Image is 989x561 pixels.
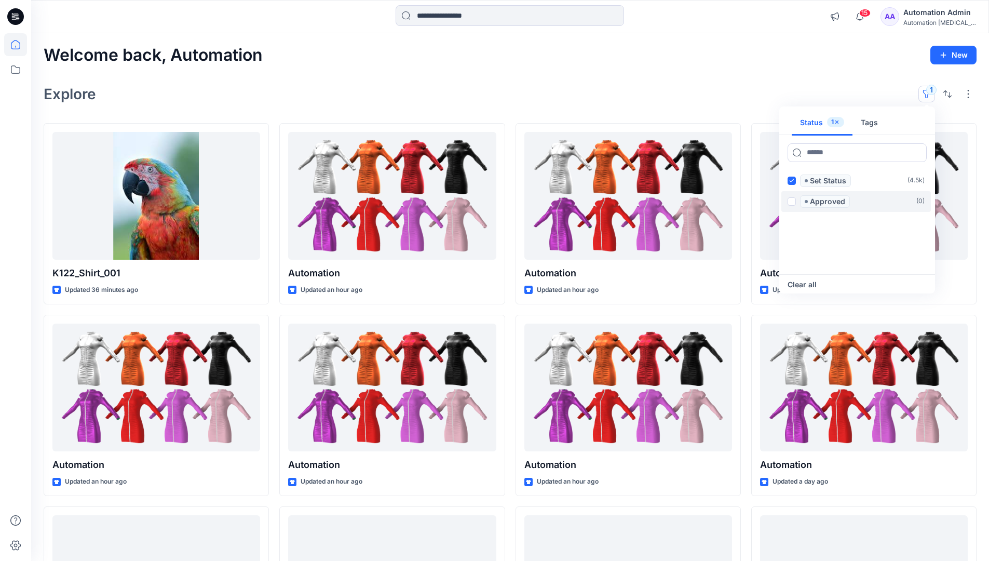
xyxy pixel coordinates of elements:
[52,266,260,280] p: K122_Shirt_001
[288,132,496,260] a: Automation
[524,324,732,452] a: Automation
[288,458,496,472] p: Automation
[903,6,976,19] div: Automation Admin
[880,7,899,26] div: AA
[760,458,968,472] p: Automation
[52,458,260,472] p: Automation
[903,19,976,26] div: Automation [MEDICAL_DATA]...
[760,266,968,280] p: Automation
[524,132,732,260] a: Automation
[773,476,828,487] p: Updated a day ago
[760,324,968,452] a: Automation
[831,117,834,128] p: 1
[44,46,263,65] h2: Welcome back, Automation
[907,175,925,186] p: ( 4.5k )
[65,476,127,487] p: Updated an hour ago
[301,476,362,487] p: Updated an hour ago
[930,46,977,64] button: New
[788,278,817,291] button: Clear all
[859,9,871,17] span: 15
[65,285,138,296] p: Updated 36 minutes ago
[918,86,935,102] button: 1
[810,175,846,187] p: Set Status
[800,175,851,187] span: Set Status
[760,132,968,260] a: Automation
[288,324,496,452] a: Automation
[524,458,732,472] p: Automation
[44,86,96,102] h2: Explore
[792,111,852,136] button: Status
[537,285,599,296] p: Updated an hour ago
[800,195,850,208] span: Approved
[524,266,732,280] p: Automation
[773,285,834,296] p: Updated an hour ago
[810,195,845,208] p: Approved
[52,132,260,260] a: K122_Shirt_001
[537,476,599,487] p: Updated an hour ago
[301,285,362,296] p: Updated an hour ago
[288,266,496,280] p: Automation
[52,324,260,452] a: Automation
[852,111,886,136] button: Tags
[916,196,925,207] p: ( 0 )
